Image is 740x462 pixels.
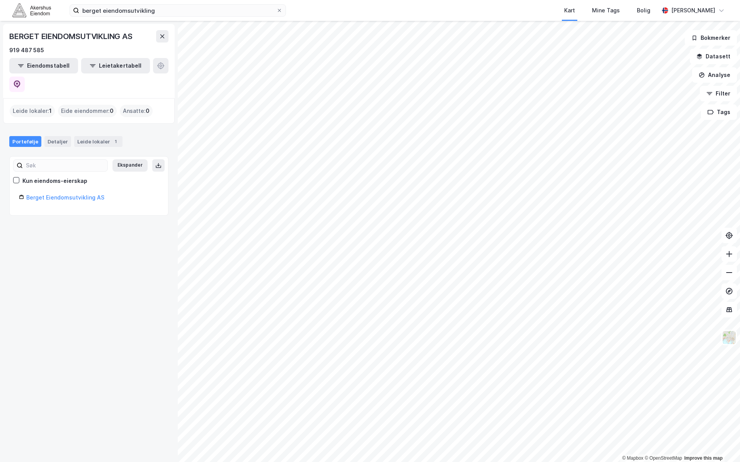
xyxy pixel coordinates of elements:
span: 1 [49,106,52,116]
div: Kontrollprogram for chat [701,425,740,462]
div: Portefølje [9,136,41,147]
input: Søk på adresse, matrikkel, gårdeiere, leietakere eller personer [79,5,276,16]
span: 0 [110,106,114,116]
a: Berget Eiendomsutvikling AS [26,194,104,201]
button: Leietakertabell [81,58,150,73]
button: Filter [700,86,737,101]
img: Z [722,330,737,345]
iframe: Chat Widget [701,425,740,462]
input: Søk [23,160,107,171]
div: Mine Tags [592,6,620,15]
div: BERGET EIENDOMSUTVIKLING AS [9,30,134,43]
a: Improve this map [684,455,723,461]
span: 0 [146,106,150,116]
div: Detaljer [44,136,71,147]
div: Kun eiendoms-eierskap [22,176,87,186]
div: Leide lokaler [74,136,122,147]
div: Eide eiendommer : [58,105,117,117]
img: akershus-eiendom-logo.9091f326c980b4bce74ccdd9f866810c.svg [12,3,51,17]
div: [PERSON_NAME] [671,6,715,15]
a: OpenStreetMap [645,455,682,461]
button: Datasett [690,49,737,64]
div: 919 487 585 [9,46,44,55]
div: Kart [564,6,575,15]
a: Mapbox [622,455,643,461]
button: Ekspander [112,159,148,172]
div: 1 [112,138,119,145]
button: Analyse [692,67,737,83]
div: Ansatte : [120,105,153,117]
button: Bokmerker [685,30,737,46]
div: Leide lokaler : [10,105,55,117]
div: Bolig [637,6,650,15]
button: Eiendomstabell [9,58,78,73]
button: Tags [701,104,737,120]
